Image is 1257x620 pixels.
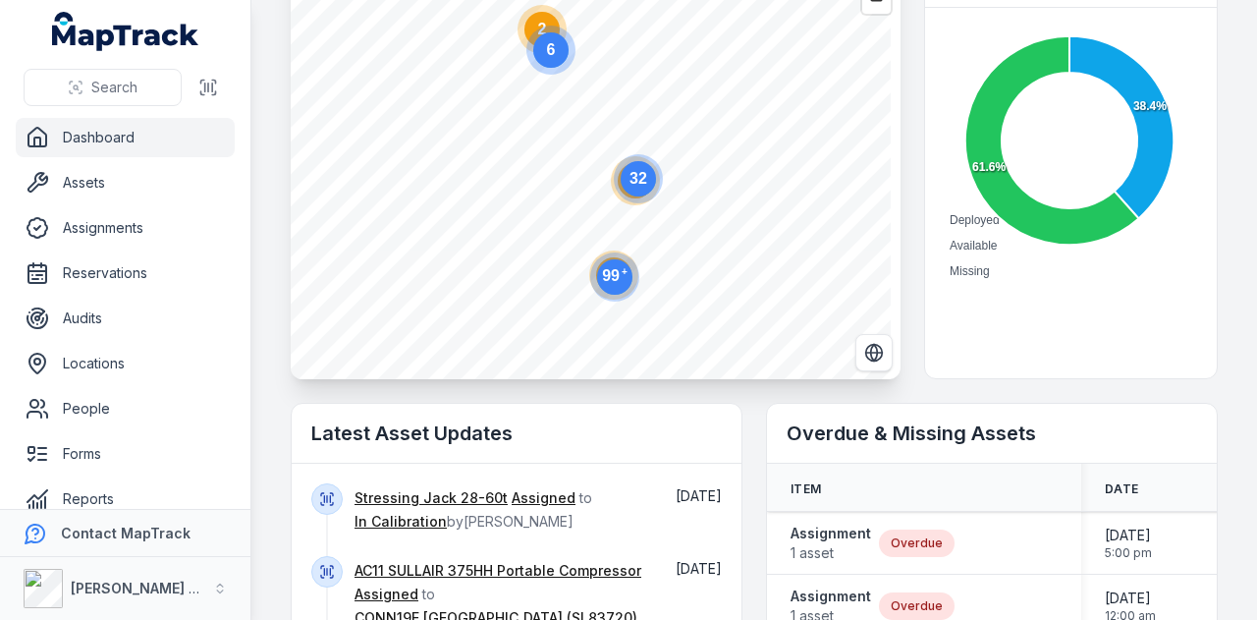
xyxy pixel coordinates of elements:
span: [DATE] [1105,589,1156,608]
text: 32 [629,170,647,187]
span: to by [PERSON_NAME] [355,489,592,530]
a: Forms [16,434,235,474]
button: Search [24,69,182,106]
button: Switch to Satellite View [855,334,893,371]
h2: Overdue & Missing Assets [787,420,1197,447]
a: Dashboard [16,118,235,157]
span: 5:00 pm [1105,545,1152,561]
time: 25/08/2025, 11:32:42 am [676,487,722,504]
text: 6 [547,41,556,58]
a: Reports [16,479,235,519]
span: Available [950,239,997,253]
a: Locations [16,344,235,383]
span: Search [91,78,137,97]
div: Overdue [879,592,955,620]
a: Audits [16,299,235,338]
a: Stressing Jack 28-60t [355,488,508,508]
a: Assigned [355,585,418,604]
tspan: + [622,266,628,277]
a: In Calibration [355,512,447,532]
span: 1 asset [791,543,871,563]
div: Overdue [879,530,955,557]
span: Deployed [950,213,1000,227]
a: Reservations [16,254,235,293]
span: Missing [950,264,990,278]
strong: Assignment [791,587,871,606]
a: AC11 SULLAIR 375HH Portable Compressor [355,561,641,581]
a: Assignments [16,208,235,248]
text: 99 [602,266,628,284]
span: [DATE] [676,560,722,577]
a: People [16,389,235,428]
span: [DATE] [1105,526,1152,545]
span: [DATE] [676,487,722,504]
span: Date [1105,481,1138,497]
a: MapTrack [52,12,199,51]
time: 25/08/2025, 11:31:49 am [676,560,722,577]
h2: Latest Asset Updates [311,420,722,447]
a: Assigned [512,488,575,508]
strong: [PERSON_NAME] Group [71,580,232,596]
strong: Contact MapTrack [61,525,191,541]
a: Assets [16,163,235,202]
strong: Assignment [791,524,871,543]
a: Assignment1 asset [791,524,871,563]
span: Item [791,481,821,497]
time: 27/06/2025, 5:00:00 pm [1105,526,1152,561]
